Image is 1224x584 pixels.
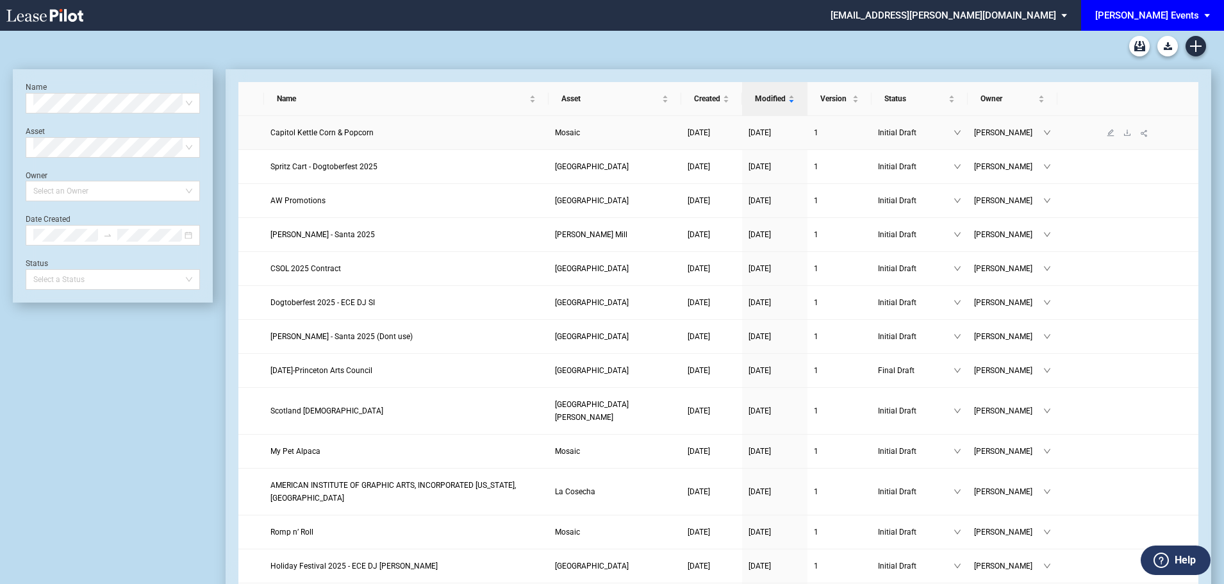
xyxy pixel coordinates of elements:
[814,364,865,377] a: 1
[1175,552,1196,569] label: Help
[555,228,675,241] a: [PERSON_NAME] Mill
[748,526,801,538] a: [DATE]
[270,194,542,207] a: AW Promotions
[1043,447,1051,455] span: down
[555,447,580,456] span: Mosaic
[1140,129,1149,138] span: share-alt
[954,231,961,238] span: down
[688,126,736,139] a: [DATE]
[878,194,954,207] span: Initial Draft
[748,230,771,239] span: [DATE]
[555,445,675,458] a: Mosaic
[681,82,742,116] th: Created
[954,299,961,306] span: down
[748,366,771,375] span: [DATE]
[26,83,47,92] label: Name
[688,485,736,498] a: [DATE]
[555,196,629,205] span: Downtown Palm Beach Gardens
[748,332,771,341] span: [DATE]
[814,487,818,496] span: 1
[270,264,341,273] span: CSOL 2025 Contract
[974,445,1043,458] span: [PERSON_NAME]
[878,485,954,498] span: Initial Draft
[748,160,801,173] a: [DATE]
[814,447,818,456] span: 1
[748,128,771,137] span: [DATE]
[974,228,1043,241] span: [PERSON_NAME]
[688,562,710,571] span: [DATE]
[814,296,865,309] a: 1
[688,487,710,496] span: [DATE]
[555,332,629,341] span: Freshfields Village
[814,126,865,139] a: 1
[1102,128,1119,137] a: edit
[878,330,954,343] span: Initial Draft
[688,160,736,173] a: [DATE]
[814,366,818,375] span: 1
[748,262,801,275] a: [DATE]
[270,479,542,505] a: AMERICAN INSTITUTE OF GRAPHIC ARTS, INCORPORATED [US_STATE], [GEOGRAPHIC_DATA]
[270,296,542,309] a: Dogtoberfest 2025 - ECE DJ SI
[688,230,710,239] span: [DATE]
[878,445,954,458] span: Initial Draft
[814,560,865,572] a: 1
[748,196,771,205] span: [DATE]
[755,92,786,105] span: Modified
[884,92,946,105] span: Status
[555,560,675,572] a: [GEOGRAPHIC_DATA]
[814,262,865,275] a: 1
[688,447,710,456] span: [DATE]
[555,526,675,538] a: Mosaic
[555,126,675,139] a: Mosaic
[878,296,954,309] span: Initial Draft
[688,332,710,341] span: [DATE]
[688,528,710,537] span: [DATE]
[748,485,801,498] a: [DATE]
[748,487,771,496] span: [DATE]
[270,228,542,241] a: [PERSON_NAME] - Santa 2025
[270,528,313,537] span: Romp n’ Roll
[954,367,961,374] span: down
[549,82,681,116] th: Asset
[270,262,542,275] a: CSOL 2025 Contract
[1043,299,1051,306] span: down
[555,364,675,377] a: [GEOGRAPHIC_DATA]
[974,330,1043,343] span: [PERSON_NAME]
[814,330,865,343] a: 1
[103,231,112,240] span: to
[270,481,516,503] span: AMERICAN INSTITUTE OF GRAPHIC ARTS, INCORPORATED WASHINGTON, D.C.
[748,405,801,417] a: [DATE]
[555,330,675,343] a: [GEOGRAPHIC_DATA]
[814,528,818,537] span: 1
[270,445,542,458] a: My Pet Alpaca
[814,160,865,173] a: 1
[814,526,865,538] a: 1
[555,264,629,273] span: Freshfields Village
[1157,36,1178,56] a: Download Blank Form
[878,364,954,377] span: Final Draft
[270,160,542,173] a: Spritz Cart - Dogtoberfest 2025
[1141,546,1211,575] button: Help
[688,406,710,415] span: [DATE]
[1043,562,1051,570] span: down
[954,197,961,204] span: down
[814,405,865,417] a: 1
[878,160,954,173] span: Initial Draft
[814,298,818,307] span: 1
[814,228,865,241] a: 1
[748,364,801,377] a: [DATE]
[270,406,383,415] span: Scotland AME Zion Church
[974,485,1043,498] span: [PERSON_NAME]
[555,398,675,424] a: [GEOGRAPHIC_DATA][PERSON_NAME]
[555,400,629,422] span: Cabin John Village
[974,526,1043,538] span: [PERSON_NAME]
[270,230,375,239] span: Edwin McCora - Santa 2025
[26,171,47,180] label: Owner
[954,265,961,272] span: down
[974,160,1043,173] span: [PERSON_NAME]
[1123,129,1131,137] span: download
[270,526,542,538] a: Romp n’ Roll
[814,332,818,341] span: 1
[688,228,736,241] a: [DATE]
[688,194,736,207] a: [DATE]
